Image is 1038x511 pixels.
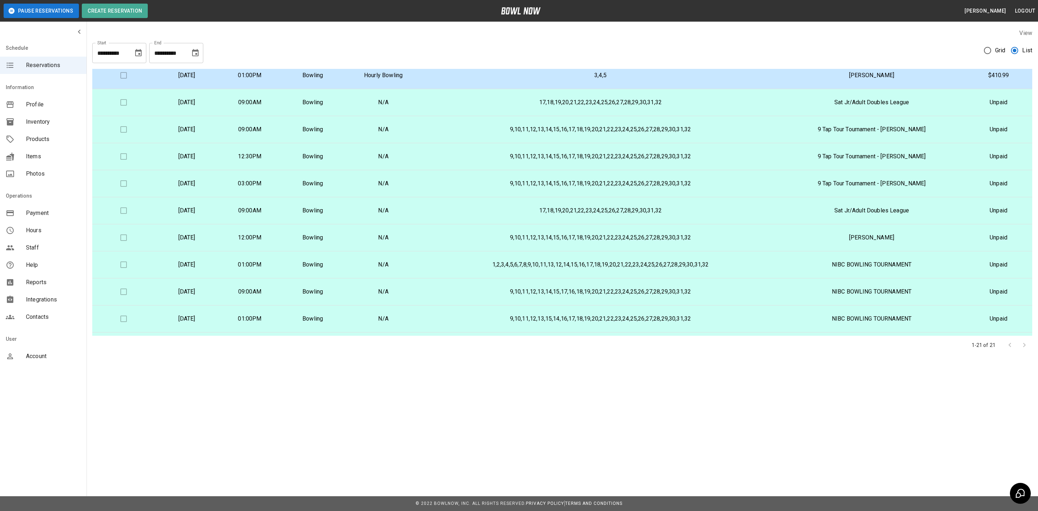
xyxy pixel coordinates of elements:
p: 1-21 of 21 [972,342,996,349]
a: Terms and Conditions [565,501,622,506]
p: Unpaid [971,152,1026,161]
img: logo [501,7,541,14]
p: NIBC BOWLING TOURNAMENT [784,314,959,323]
p: N/A [350,314,417,323]
p: Bowling [287,98,338,107]
p: 9 Tap Tour Tournament - [PERSON_NAME] [784,179,959,188]
p: 17,18,19,20,21,22,23,24,25,26,27,28,29,30,31,32 [428,98,773,107]
p: 01:00PM [224,260,276,269]
span: Account [26,352,81,361]
button: Create Reservation [82,4,148,18]
p: Bowling [287,179,338,188]
p: [DATE] [161,206,213,215]
p: 01:00PM [224,314,276,323]
p: 12:00PM [224,233,276,242]
button: Logout [1012,4,1038,18]
p: Bowling [287,206,338,215]
span: Help [26,261,81,269]
span: Hours [26,226,81,235]
p: N/A [350,287,417,296]
span: Reservations [26,61,81,70]
button: [PERSON_NAME] [962,4,1009,18]
p: [DATE] [161,179,213,188]
p: Hourly Bowling [350,71,417,80]
p: Bowling [287,287,338,296]
p: Unpaid [971,206,1026,215]
p: [DATE] [161,260,213,269]
label: View [1019,30,1032,36]
p: N/A [350,125,417,134]
p: 1,2,3,4,5,6,7,8,9,10,11,13,12,14,15,16,17,18,19,20,21,22,23,24,25,26,27,28,29,30,31,32 [428,260,773,269]
p: [DATE] [161,125,213,134]
button: Choose date, selected date is Aug 14, 2025 [131,46,146,60]
p: 9 Tap Tour Tournament - [PERSON_NAME] [784,125,959,134]
p: Unpaid [971,125,1026,134]
p: 9,10,11,12,13,14,15,16,17,18,19,20,21,22,23,24,25,26,27,28,29,30,31,32 [428,152,773,161]
p: Sat Jr/Adult Doubles League [784,206,959,215]
p: N/A [350,233,417,242]
p: Unpaid [971,287,1026,296]
p: 09:00AM [224,206,276,215]
p: N/A [350,98,417,107]
span: Grid [995,46,1006,55]
p: Bowling [287,71,338,80]
p: Bowling [287,260,338,269]
p: 9,10,11,12,13,14,15,17,16,18,19,20,21,22,23,24,25,26,27,28,29,30,31,32 [428,287,773,296]
span: Integrations [26,295,81,304]
p: [DATE] [161,233,213,242]
p: 01:00PM [224,71,276,80]
p: Unpaid [971,260,1026,269]
button: Choose date, selected date is Dec 31, 2025 [188,46,203,60]
p: Unpaid [971,233,1026,242]
p: Unpaid [971,314,1026,323]
p: 03:00PM [224,179,276,188]
span: Payment [26,209,81,217]
span: Photos [26,169,81,178]
p: 09:00AM [224,98,276,107]
p: 9,10,11,12,13,14,15,16,17,18,19,20,21,22,23,24,25,26,27,28,29,30,31,32 [428,179,773,188]
span: Profile [26,100,81,109]
span: List [1022,46,1032,55]
p: Unpaid [971,98,1026,107]
p: [DATE] [161,287,213,296]
p: Bowling [287,125,338,134]
span: Items [26,152,81,161]
span: Products [26,135,81,144]
p: Sat Jr/Adult Doubles League [784,98,959,107]
p: 09:00AM [224,125,276,134]
p: 12:30PM [224,152,276,161]
p: Bowling [287,314,338,323]
p: N/A [350,179,417,188]
p: 9,10,11,12,13,14,15,16,17,18,19,20,21,22,23,24,25,26,27,28,29,30,31,32 [428,233,773,242]
p: Unpaid [971,179,1026,188]
button: Pause Reservations [4,4,79,18]
p: Bowling [287,233,338,242]
p: Bowling [287,152,338,161]
p: [DATE] [161,152,213,161]
p: 09:00AM [224,287,276,296]
p: NIBC BOWLING TOURNAMENT [784,260,959,269]
p: [DATE] [161,314,213,323]
span: Staff [26,243,81,252]
p: N/A [350,152,417,161]
p: 9 Tap Tour Tournament - [PERSON_NAME] [784,152,959,161]
p: $410.99 [971,71,1026,80]
span: Contacts [26,313,81,321]
p: 3,4,5 [428,71,773,80]
span: Inventory [26,118,81,126]
a: Privacy Policy [526,501,564,506]
p: 17,18,19,20,21,22,23,24,25,26,27,28,29,30,31,32 [428,206,773,215]
p: 9,10,11,12,13,14,15,16,17,18,19,20,21,22,23,24,25,26,27,28,29,30,31,32 [428,125,773,134]
p: [PERSON_NAME] [784,71,959,80]
p: 9,10,11,12,13,15,14,16,17,18,19,20,21,22,23,24,25,26,27,28,29,30,31,32 [428,314,773,323]
p: N/A [350,260,417,269]
span: Reports [26,278,81,287]
p: [DATE] [161,71,213,80]
p: NIBC BOWLING TOURNAMENT [784,287,959,296]
p: N/A [350,206,417,215]
p: [DATE] [161,98,213,107]
span: © 2022 BowlNow, Inc. All Rights Reserved. [416,501,526,506]
p: [PERSON_NAME] [784,233,959,242]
